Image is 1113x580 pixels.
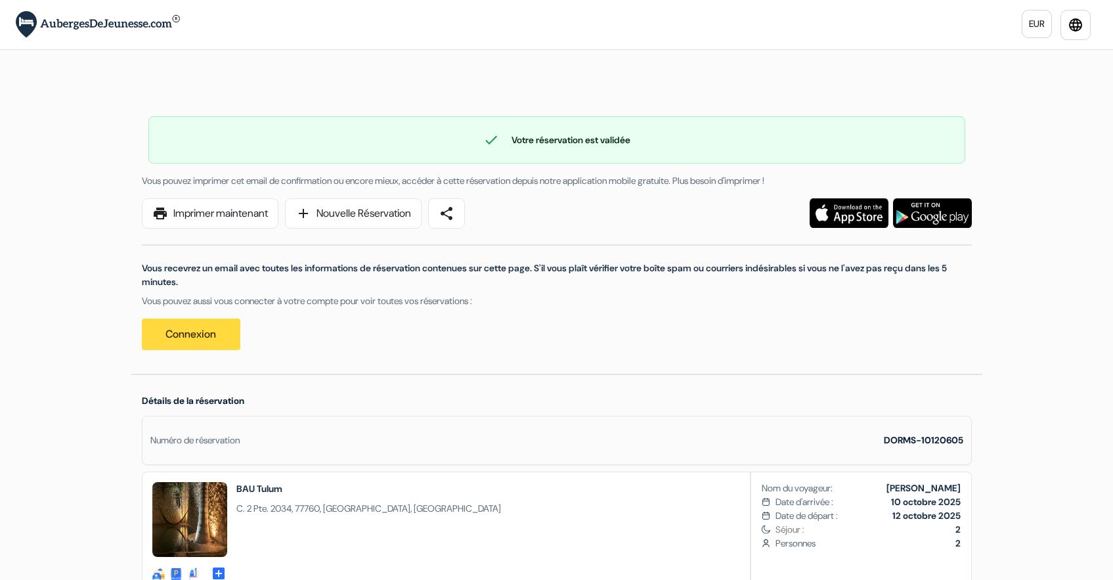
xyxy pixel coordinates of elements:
span: C. 2 Pte. 2034, 77760, [GEOGRAPHIC_DATA], [GEOGRAPHIC_DATA] [236,502,501,516]
a: language [1060,10,1091,40]
span: Nom du voyageur: [762,481,833,495]
b: 2 [955,524,961,535]
a: addNouvelle Réservation [285,198,422,229]
span: Personnes [775,537,960,550]
span: check [483,132,499,148]
a: add_box [211,565,227,579]
p: Vous pouvez aussi vous connecter à votre compte pour voir toutes vos réservations : [142,294,972,308]
img: Téléchargez l'application gratuite [893,198,972,228]
a: EUR [1022,10,1052,38]
span: Date d'arrivée : [775,495,833,509]
span: add [295,206,311,221]
strong: DORMS-10120605 [884,434,963,446]
span: Vous pouvez imprimer cet email de confirmation ou encore mieux, accéder à cette réservation depui... [142,175,764,187]
span: Séjour : [775,523,960,537]
img: Téléchargez l'application gratuite [810,198,888,228]
span: Détails de la réservation [142,395,244,407]
p: Vous recevrez un email avec toutes les informations de réservation contenues sur cette page. S'il... [142,261,972,289]
i: language [1068,17,1083,33]
b: [PERSON_NAME] [886,482,961,494]
img: AubergesDeJeunesse.com [16,11,180,38]
a: share [428,198,465,229]
span: Date de départ : [775,509,838,523]
a: Connexion [142,319,240,350]
a: printImprimer maintenant [142,198,278,229]
h2: BAU Tulum [236,482,501,495]
div: Votre réservation est validée [149,132,965,148]
b: 10 octobre 2025 [891,496,961,508]
b: 2 [955,537,961,549]
img: _33906_17032608668518.jpg [152,482,227,557]
b: 12 octobre 2025 [892,510,961,522]
div: Numéro de réservation [150,434,240,447]
span: print [152,206,168,221]
span: share [439,206,454,221]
